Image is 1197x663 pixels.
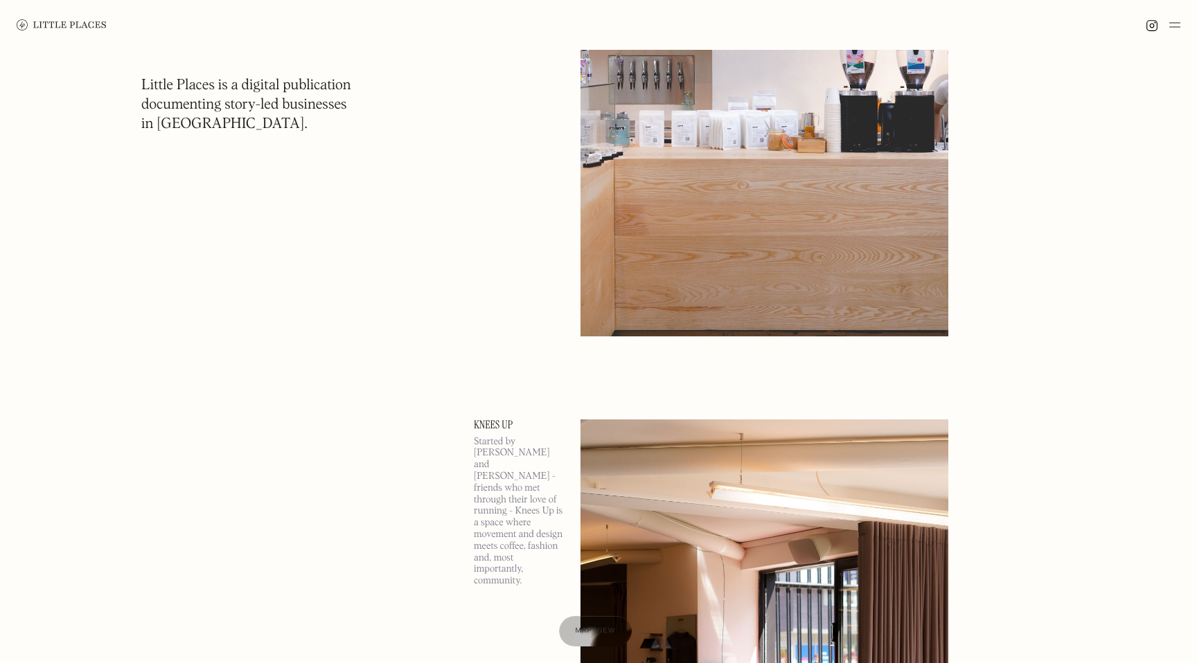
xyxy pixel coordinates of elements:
p: Started by [PERSON_NAME] and [PERSON_NAME] - friends who met through their love of running - Knee... [474,436,564,587]
a: Map view [559,616,632,646]
a: Knees Up [474,419,564,430]
h1: Little Places is a digital publication documenting story-led businesses in [GEOGRAPHIC_DATA]. [141,76,351,134]
span: Map view [576,627,616,635]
